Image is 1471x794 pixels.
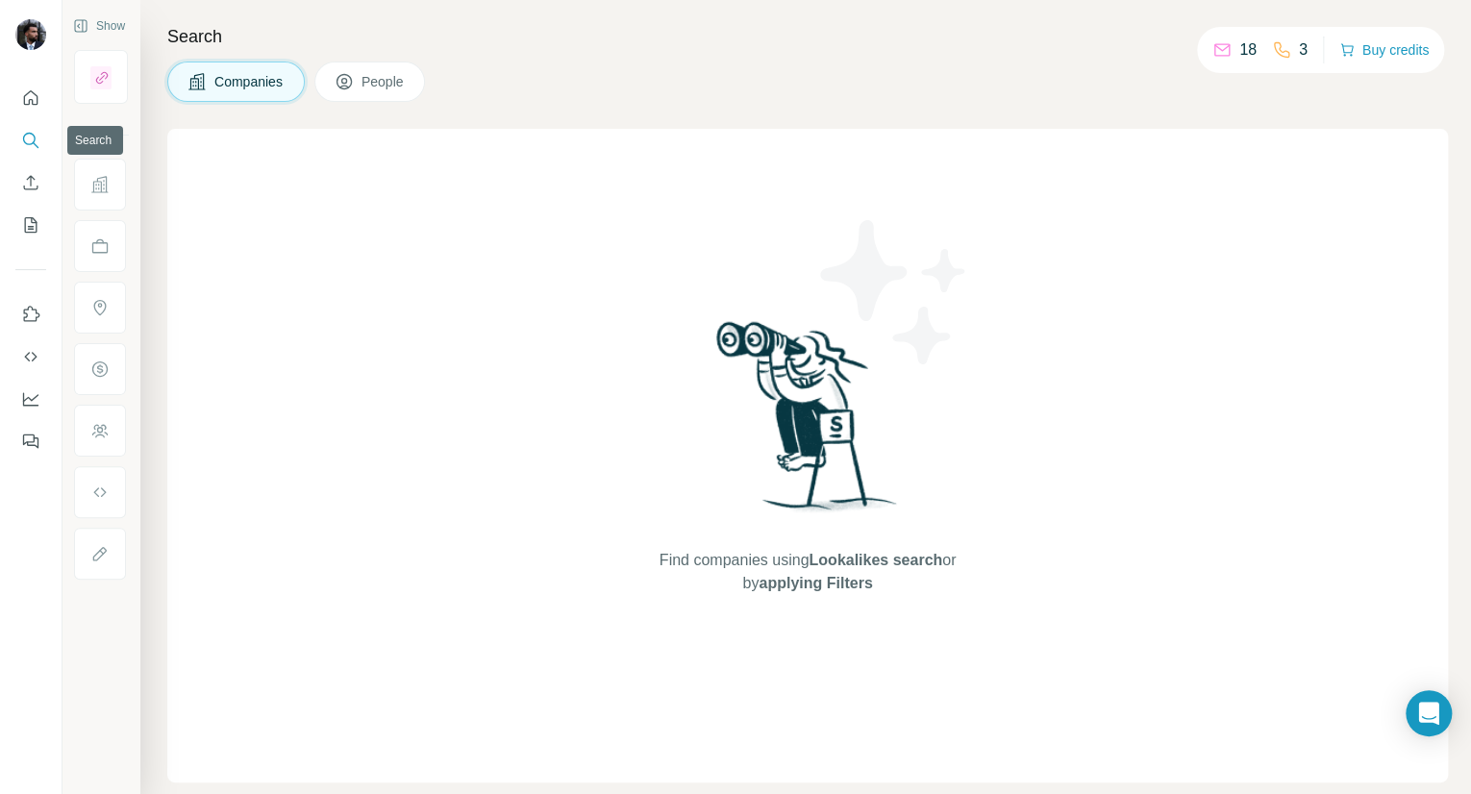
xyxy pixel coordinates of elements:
img: Avatar [15,19,46,50]
span: Lookalikes search [809,552,942,568]
p: 18 [1239,38,1257,62]
span: Find companies using or by [654,549,961,595]
h4: Search [167,23,1448,50]
button: Use Surfe API [15,339,46,374]
img: Surfe Illustration - Woman searching with binoculars [708,316,908,531]
p: 3 [1299,38,1308,62]
button: Show [60,12,138,40]
img: Surfe Illustration - Stars [808,206,981,379]
span: applying Filters [759,575,872,591]
span: People [362,72,406,91]
div: Open Intercom Messenger [1406,690,1452,736]
span: Companies [214,72,285,91]
button: Search [15,123,46,158]
button: Enrich CSV [15,165,46,200]
button: Use Surfe on LinkedIn [15,297,46,332]
button: Dashboard [15,382,46,416]
button: My lists [15,208,46,242]
button: Quick start [15,81,46,115]
button: Feedback [15,424,46,459]
button: Buy credits [1339,37,1429,63]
